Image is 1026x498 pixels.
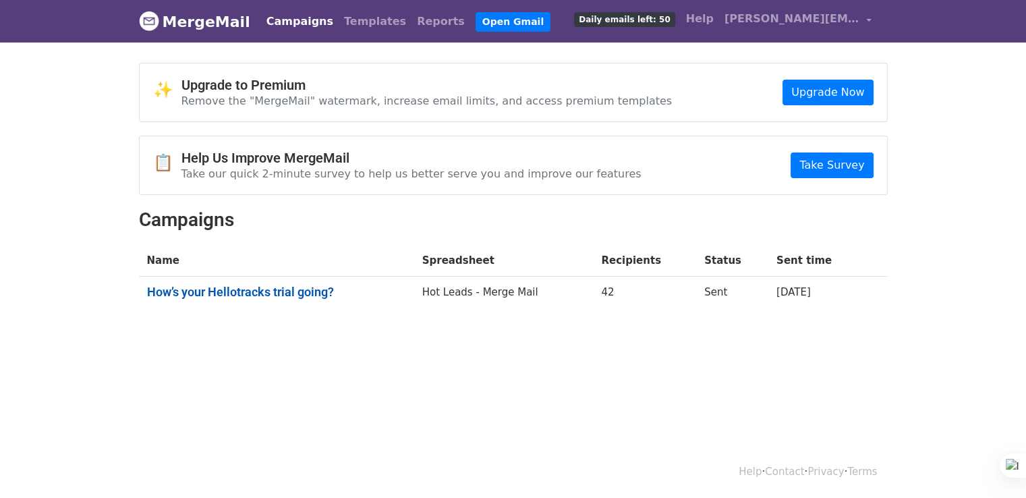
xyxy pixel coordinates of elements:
[791,153,873,178] a: Take Survey
[696,277,768,313] td: Sent
[153,80,181,100] span: ✨
[696,245,768,277] th: Status
[139,209,888,231] h2: Campaigns
[681,5,719,32] a: Help
[569,5,680,32] a: Daily emails left: 50
[765,466,804,478] a: Contact
[411,8,470,35] a: Reports
[147,285,406,300] a: How’s your Hellotracks trial going?
[139,7,250,36] a: MergeMail
[593,245,696,277] th: Recipients
[414,245,594,277] th: Spreadsheet
[739,466,762,478] a: Help
[782,80,873,105] a: Upgrade Now
[261,8,339,35] a: Campaigns
[339,8,411,35] a: Templates
[847,466,877,478] a: Terms
[574,12,675,27] span: Daily emails left: 50
[776,286,811,298] a: [DATE]
[719,5,877,37] a: [PERSON_NAME][EMAIL_ADDRESS][DOMAIN_NAME]
[153,153,181,173] span: 📋
[139,245,414,277] th: Name
[768,245,865,277] th: Sent time
[807,466,844,478] a: Privacy
[139,11,159,31] img: MergeMail logo
[476,12,550,32] a: Open Gmail
[593,277,696,313] td: 42
[414,277,594,313] td: Hot Leads - Merge Mail
[959,433,1026,498] iframe: Chat Widget
[181,150,642,166] h4: Help Us Improve MergeMail
[181,77,673,93] h4: Upgrade to Premium
[181,167,642,181] p: Take our quick 2-minute survey to help us better serve you and improve our features
[724,11,859,27] span: [PERSON_NAME][EMAIL_ADDRESS][DOMAIN_NAME]
[181,94,673,108] p: Remove the "MergeMail" watermark, increase email limits, and access premium templates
